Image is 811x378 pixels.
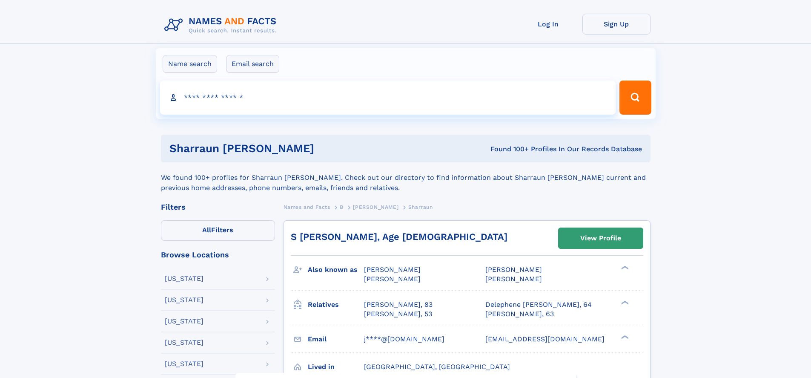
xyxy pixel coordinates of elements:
span: [PERSON_NAME] [485,275,542,283]
h3: Also known as [308,263,364,277]
div: [US_STATE] [165,339,203,346]
a: [PERSON_NAME], 83 [364,300,433,309]
span: [EMAIL_ADDRESS][DOMAIN_NAME] [485,335,605,343]
div: Found 100+ Profiles In Our Records Database [402,144,642,154]
label: Filters [161,220,275,241]
label: Email search [226,55,279,73]
span: [PERSON_NAME] [364,275,421,283]
div: [US_STATE] [165,297,203,303]
h3: Relatives [308,297,364,312]
a: [PERSON_NAME], 53 [364,309,432,319]
input: search input [160,81,616,115]
a: [PERSON_NAME], 63 [485,309,554,319]
a: Names and Facts [284,202,330,212]
button: Search Button [619,81,651,115]
div: ❯ [619,265,629,271]
div: ❯ [619,334,629,340]
span: [PERSON_NAME] [353,204,398,210]
img: Logo Names and Facts [161,14,284,37]
div: ❯ [619,300,629,305]
div: We found 100+ profiles for Sharraun [PERSON_NAME]. Check out our directory to find information ab... [161,162,651,193]
div: Browse Locations [161,251,275,259]
span: B [340,204,344,210]
a: [PERSON_NAME] [353,202,398,212]
div: [US_STATE] [165,275,203,282]
span: [PERSON_NAME] [364,265,421,274]
div: Filters [161,203,275,211]
div: [US_STATE] [165,318,203,325]
a: Delephene [PERSON_NAME], 64 [485,300,592,309]
label: Name search [163,55,217,73]
span: Sharraun [408,204,433,210]
h1: Sharraun [PERSON_NAME] [169,143,402,154]
div: [US_STATE] [165,361,203,367]
a: View Profile [559,228,643,248]
div: View Profile [580,228,621,248]
a: S [PERSON_NAME], Age [DEMOGRAPHIC_DATA] [291,231,507,242]
a: B [340,202,344,212]
a: Sign Up [582,14,651,35]
span: All [202,226,211,234]
span: [PERSON_NAME] [485,265,542,274]
a: Log In [514,14,582,35]
h3: Lived in [308,360,364,374]
span: [GEOGRAPHIC_DATA], [GEOGRAPHIC_DATA] [364,363,510,371]
h3: Email [308,332,364,346]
